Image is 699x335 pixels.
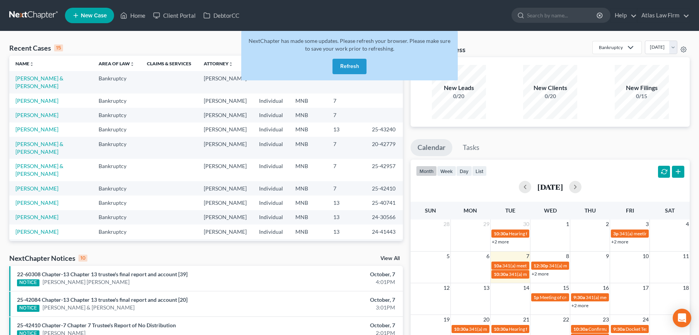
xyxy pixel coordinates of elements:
span: 10:30a [494,231,508,236]
div: NOTICE [17,279,39,286]
th: Claims & Services [141,56,198,71]
span: Wed [544,207,557,214]
td: 25-42957 [366,159,403,181]
a: Attorneyunfold_more [204,61,233,66]
td: [PERSON_NAME] [198,108,253,122]
td: [PERSON_NAME] [198,224,253,239]
i: unfold_more [228,62,233,66]
span: 12 [443,283,450,292]
td: Individual [253,108,289,122]
div: 0/15 [615,92,669,100]
span: 5 [446,252,450,261]
td: 7 [327,159,366,181]
span: Hearing for [PERSON_NAME] & [PERSON_NAME] [509,231,610,236]
span: Meeting of creditors for [PERSON_NAME] & [PERSON_NAME] [540,294,666,300]
span: 14 [522,283,530,292]
td: 7 [327,181,366,196]
span: 1p [534,294,539,300]
div: 0/20 [432,92,486,100]
a: 25-42410 Chapter-7 Chapter 7 Trustee's Report of No Distribution [17,322,176,328]
span: New Case [81,13,107,19]
td: 13 [327,210,366,224]
a: [PERSON_NAME] & [PERSON_NAME] [15,163,63,177]
a: Calendar [411,139,452,156]
span: 10:30a [573,326,588,332]
div: New Leads [432,83,486,92]
span: 30 [522,219,530,229]
a: [PERSON_NAME] [15,97,58,104]
td: Bankruptcy [92,181,141,196]
span: 13 [482,283,490,292]
td: Individual [253,137,289,159]
a: 22-60308 Chapter-13 Chapter 13 trustee's final report and account [39] [17,271,188,277]
span: 4 [685,219,690,229]
td: Individual [253,224,289,239]
td: [PERSON_NAME] [198,71,253,93]
a: [PERSON_NAME] [15,228,58,235]
td: 7 [327,94,366,108]
td: Bankruptcy [92,137,141,159]
td: Individual [253,196,289,210]
div: 15 [54,44,63,51]
div: NextChapter Notices [9,253,87,263]
td: 13 [327,122,366,137]
span: 341(a) meeting for [PERSON_NAME] [586,294,660,300]
div: October, 7 [274,321,396,329]
a: [PERSON_NAME] [15,214,58,220]
td: MNB [289,122,327,137]
span: 3p [613,231,619,236]
a: [PERSON_NAME] & [PERSON_NAME] [43,304,135,311]
div: New Clients [523,83,577,92]
td: [PERSON_NAME] [198,239,253,261]
a: +2 more [611,239,628,245]
td: Bankruptcy [92,122,141,137]
td: Bankruptcy [92,108,141,122]
span: 9:30a [613,326,625,332]
span: 18 [682,283,690,292]
a: Tasks [456,139,486,156]
td: Individual [253,181,289,196]
td: Bankruptcy [92,224,141,239]
td: 24-41443 [366,224,403,239]
td: [PERSON_NAME] [198,159,253,181]
button: month [416,166,437,176]
a: [PERSON_NAME] & [PERSON_NAME] [15,75,63,89]
td: Bankruptcy [92,210,141,224]
button: week [437,166,456,176]
td: [PERSON_NAME] [198,181,253,196]
span: 10 [642,252,650,261]
span: Sat [665,207,675,214]
div: Recent Cases [9,43,63,53]
div: 3:01PM [274,304,396,311]
span: Sun [425,207,436,214]
td: MNB [289,159,327,181]
a: DebtorCC [199,9,243,22]
td: 24-30566 [366,210,403,224]
span: Mon [464,207,477,214]
span: 341(a) meeting for [PERSON_NAME] & [PERSON_NAME] [469,326,585,332]
span: 11 [682,252,690,261]
span: 10a [494,263,501,269]
div: NOTICE [17,305,39,312]
span: 15 [562,283,570,292]
span: 341(a) meeting for [PERSON_NAME] [619,231,694,236]
span: 19 [443,315,450,324]
td: MNB [289,196,327,210]
td: Bankruptcy [92,239,141,261]
i: unfold_more [29,62,34,66]
span: 20 [482,315,490,324]
span: 9 [605,252,610,261]
span: 10:30a [454,326,468,332]
td: Bankruptcy [92,196,141,210]
span: 22 [562,315,570,324]
span: Docket Text: for [PERSON_NAME] [626,326,695,332]
span: 1 [565,219,570,229]
span: 341(a) meeting for [PERSON_NAME] & [PERSON_NAME] [509,271,624,277]
td: [PERSON_NAME] [198,210,253,224]
td: 25-42410 [366,181,403,196]
button: day [456,166,472,176]
span: 2 [605,219,610,229]
td: 25-40741 [366,196,403,210]
a: +2 more [532,271,549,277]
span: 29 [482,219,490,229]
